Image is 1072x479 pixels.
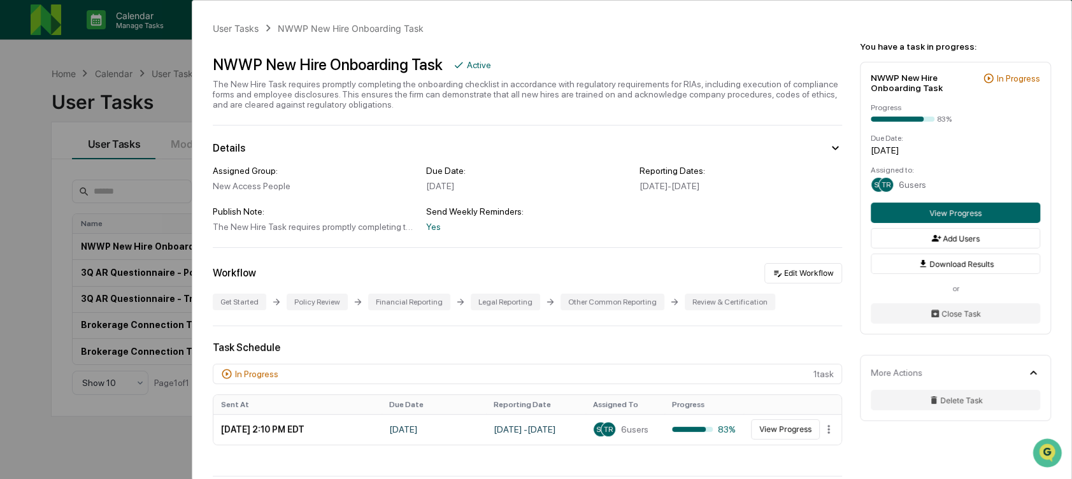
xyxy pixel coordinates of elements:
img: 8933085812038_c878075ebb4cc5468115_72.jpg [27,97,50,120]
span: [PERSON_NAME] [39,173,103,183]
div: NWWP New Hire Onboarding Task [278,23,424,34]
p: How can we help? [13,27,232,47]
span: TR [604,425,613,434]
span: SB [596,425,605,434]
img: 1746055101610-c473b297-6a78-478c-a979-82029cc54cd1 [25,174,36,184]
div: Review & Certification [685,294,775,310]
th: Due Date [382,395,486,414]
div: 83% [672,424,736,434]
span: • [106,173,110,183]
div: In Progress [997,73,1040,83]
div: Policy Review [287,294,348,310]
div: More Actions [871,368,922,378]
img: Jack Rasmussen [13,161,33,182]
div: The New Hire Task requires promptly completing the onboarding checklist in accordance with regula... [213,222,416,232]
div: You have a task in progress: [860,41,1051,52]
div: or [871,284,1040,293]
iframe: Open customer support [1031,437,1066,471]
div: 🔎 [13,252,23,262]
div: Yes [426,222,629,232]
div: Active [467,60,491,70]
div: Workflow [213,267,256,279]
th: Sent At [213,395,382,414]
div: Legal Reporting [471,294,540,310]
div: 1 task [213,364,842,384]
button: See all [197,139,232,154]
th: Progress [664,395,743,414]
span: [DATE] - [DATE] [639,181,699,191]
span: [DATE] [113,173,139,183]
div: [DATE] [426,181,629,191]
div: Due Date: [426,166,629,176]
a: 🔎Data Lookup [8,245,85,268]
div: Task Schedule [213,341,842,354]
div: Assigned to: [871,166,1040,175]
div: New Access People [213,181,416,191]
div: Assigned Group: [213,166,416,176]
a: 🖐️Preclearance [8,221,87,244]
th: Reporting Date [486,395,585,414]
th: Assigned To [585,395,664,414]
div: User Tasks [213,23,259,34]
div: Send Weekly Reminders: [426,206,629,217]
img: 1746055101610-c473b297-6a78-478c-a979-82029cc54cd1 [13,97,36,120]
div: Past conversations [13,141,85,152]
button: Edit Workflow [764,263,842,283]
button: Download Results [871,254,1040,274]
div: 83% [937,115,952,124]
span: Preclearance [25,226,82,239]
span: Pylon [127,282,154,291]
div: We're available if you need us! [57,110,175,120]
div: Start new chat [57,97,209,110]
div: In Progress [235,369,278,379]
span: SB [874,180,883,189]
div: Details [213,142,245,154]
div: NWWP New Hire Onboarding Task [871,73,978,93]
div: NWWP New Hire Onboarding Task [213,55,443,74]
button: View Progress [751,419,820,440]
td: [DATE] [382,414,486,445]
div: Progress [871,103,1040,112]
a: Powered byPylon [90,281,154,291]
div: Reporting Dates: [639,166,842,176]
span: Data Lookup [25,250,80,263]
div: Other Common Reporting [561,294,664,310]
div: The New Hire Task requires promptly completing the onboarding checklist in accordance with regula... [213,79,842,110]
div: Get Started [213,294,266,310]
button: Close Task [871,303,1040,324]
span: TR [882,180,890,189]
div: [DATE] [871,145,1040,155]
div: Financial Reporting [368,294,450,310]
div: Due Date: [871,134,1040,143]
div: 🖐️ [13,227,23,238]
button: Add Users [871,228,1040,248]
span: 6 users [621,424,648,434]
span: 6 users [899,180,926,190]
button: Delete Task [871,390,1040,410]
div: Publish Note: [213,206,416,217]
a: 🗄️Attestations [87,221,163,244]
td: [DATE] 2:10 PM EDT [213,414,382,445]
button: View Progress [871,203,1040,223]
div: 🗄️ [92,227,103,238]
button: Start new chat [217,101,232,117]
span: Attestations [105,226,158,239]
td: [DATE] - [DATE] [486,414,585,445]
